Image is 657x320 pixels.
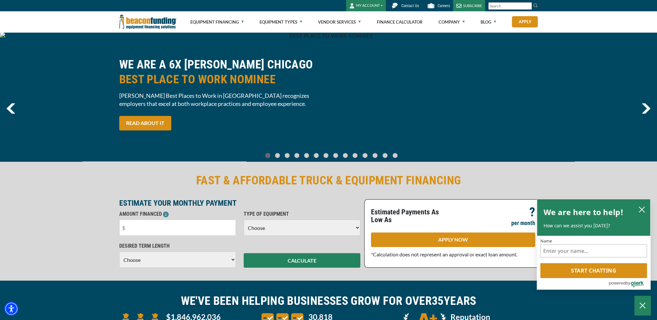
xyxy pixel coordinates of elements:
p: ? [529,208,535,216]
h2: WE'VE BEEN HELPING BUSINESSES GROW FOR OVER YEARS [119,294,538,308]
span: powered [609,279,625,287]
span: *Calculation does not represent an approval or exact loan amount. [371,251,517,257]
button: Close Chatbox [634,296,651,315]
a: Go To Slide 3 [293,153,301,158]
a: Equipment Financing [190,12,244,32]
img: Beacon Funding Corporation logo [119,11,177,32]
a: Go To Slide 1 [274,153,281,158]
p: per month [511,219,535,227]
button: Start chatting [540,263,647,278]
h2: FAST & AFFORDABLE TRUCK & EQUIPMENT FINANCING [119,173,538,188]
input: Search [488,2,532,10]
span: BEST PLACE TO WORK NOMINEE [119,72,325,87]
input: Name [540,244,647,257]
span: by [626,279,630,287]
img: Left Navigator [6,103,15,114]
span: [PERSON_NAME] Best Places to Work in [GEOGRAPHIC_DATA] recognizes employers that excel at both wo... [119,92,325,108]
a: APPLY NOW [371,232,535,247]
a: Go To Slide 5 [313,153,320,158]
a: Go To Slide 6 [322,153,330,158]
span: Careers [438,4,450,8]
a: Go To Slide 9 [351,153,359,158]
a: Company [439,12,465,32]
img: Right Navigator [641,103,651,114]
a: Go To Slide 4 [303,153,311,158]
p: TYPE OF EQUIPMENT [244,210,360,218]
a: Go To Slide 13 [391,153,399,158]
a: previous [6,103,15,114]
a: Go To Slide 12 [381,153,389,158]
div: Accessibility Menu [4,302,18,316]
a: Vendor Services [318,12,361,32]
p: Estimated Payments As Low As [371,208,449,224]
a: Clear search text [525,4,530,9]
p: AMOUNT FINANCED [119,210,236,218]
a: next [641,103,651,114]
a: Apply [512,16,538,27]
h2: WE ARE A 6X [PERSON_NAME] CHICAGO [119,57,325,87]
button: CALCULATE [244,253,360,268]
p: How can we assist you [DATE]? [544,222,644,229]
a: READ ABOUT IT [119,116,171,130]
a: Go To Slide 2 [283,153,291,158]
span: Contact Us [401,4,419,8]
a: Go To Slide 8 [342,153,349,158]
input: $ [119,220,236,236]
p: DESIRED TERM LENGTH [119,242,236,250]
label: Name [540,239,647,243]
a: Powered by Olark - open in a new tab [609,278,650,289]
button: close chatbox [637,205,647,214]
a: Finance Calculator [376,12,422,32]
img: Search [533,3,538,8]
a: Equipment Types [260,12,302,32]
span: 35 [432,294,444,308]
div: olark chatbox [537,199,651,290]
a: Blog [481,12,496,32]
a: Go To Slide 7 [332,153,340,158]
a: Go To Slide 0 [264,153,272,158]
h2: We are here to help! [544,206,623,219]
p: ESTIMATE YOUR MONTHLY PAYMENT [119,199,360,207]
a: Go To Slide 10 [361,153,369,158]
a: Go To Slide 11 [371,153,379,158]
